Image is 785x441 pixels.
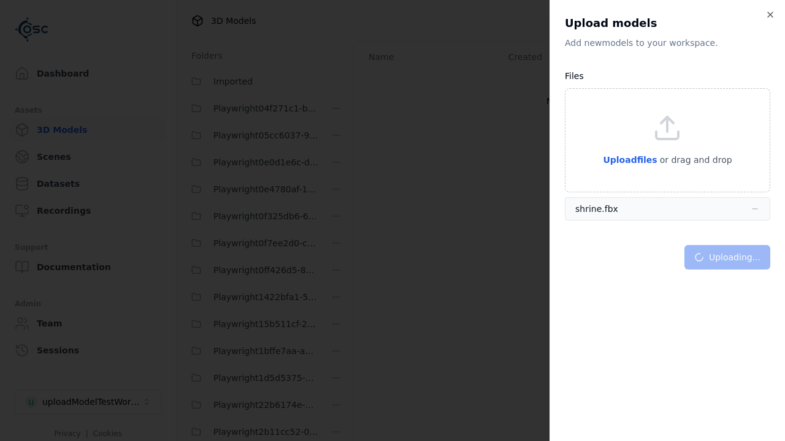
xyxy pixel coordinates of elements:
span: Upload files [603,155,657,165]
div: shrine.fbx [575,203,618,215]
h2: Upload models [565,15,770,32]
label: Files [565,71,584,81]
p: Add new model s to your workspace. [565,37,770,49]
p: or drag and drop [657,153,732,167]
